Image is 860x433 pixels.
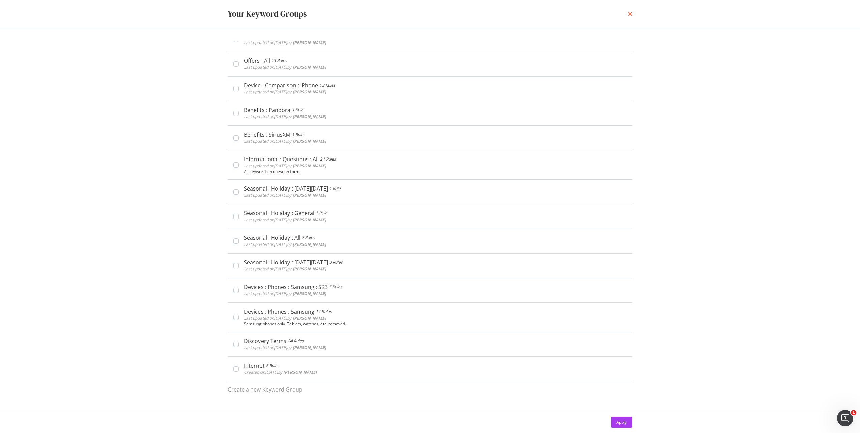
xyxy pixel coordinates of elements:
[316,308,332,315] div: 14 Rules
[837,410,853,426] iframe: Intercom live chat
[244,291,326,296] span: Last updated on [DATE] by
[293,114,326,119] b: [PERSON_NAME]
[611,417,632,428] button: Apply
[292,131,303,138] div: 1 Rule
[292,107,303,113] div: 1 Rule
[293,291,326,296] b: [PERSON_NAME]
[266,362,279,369] div: 6 Rules
[283,369,317,375] b: [PERSON_NAME]
[244,217,326,223] span: Last updated on [DATE] by
[302,234,315,241] div: 7 Rules
[244,107,290,113] div: Benefits : Pandora
[293,217,326,223] b: [PERSON_NAME]
[244,138,326,144] span: Last updated on [DATE] by
[288,338,304,344] div: 24 Rules
[329,259,343,266] div: 3 Rules
[244,114,326,119] span: Last updated on [DATE] by
[244,308,314,315] div: Devices : Phones : Samsung
[271,57,287,64] div: 13 Rules
[244,89,326,95] span: Last updated on [DATE] by
[628,8,632,20] div: times
[293,266,326,272] b: [PERSON_NAME]
[244,345,326,350] span: Last updated on [DATE] by
[329,284,342,290] div: 5 Rules
[244,234,300,241] div: Seasonal : Holiday : All
[244,259,328,266] div: Seasonal : Holiday : [DATE][DATE]
[244,322,627,326] div: Samsung phones only. Tablets, watches, etc. removed.
[244,266,326,272] span: Last updated on [DATE] by
[244,40,326,46] span: Last updated on [DATE] by
[293,345,326,350] b: [PERSON_NAME]
[244,362,265,369] div: Internet
[228,386,302,394] div: Create a new Keyword Group
[293,315,326,321] b: [PERSON_NAME]
[244,57,270,64] div: Offers : All
[244,156,319,163] div: Informational : Questions : All
[228,381,302,398] button: Create a new Keyword Group
[244,338,286,344] div: Discovery Terms
[244,192,326,198] span: Last updated on [DATE] by
[293,163,326,169] b: [PERSON_NAME]
[228,8,307,20] div: Your Keyword Groups
[293,89,326,95] b: [PERSON_NAME]
[244,315,326,321] span: Last updated on [DATE] by
[316,210,327,216] div: 1 Rule
[244,163,326,169] span: Last updated on [DATE] by
[244,82,318,89] div: Device : Comparison : iPhone
[293,241,326,247] b: [PERSON_NAME]
[293,64,326,70] b: [PERSON_NAME]
[320,156,336,163] div: 21 Rules
[319,82,335,89] div: 13 Rules
[244,185,328,192] div: Seasonal : Holiday : [DATE][DATE]
[244,210,314,216] div: Seasonal : Holiday : General
[244,241,326,247] span: Last updated on [DATE] by
[244,284,328,290] div: Devices : Phones : Samsung : S23
[293,40,326,46] b: [PERSON_NAME]
[244,64,326,70] span: Last updated on [DATE] by
[851,410,856,415] span: 1
[244,369,317,375] span: Created on [DATE] by
[293,138,326,144] b: [PERSON_NAME]
[244,131,290,138] div: Benefits : SiriusXM
[244,169,627,174] div: All keywords in question form.
[329,185,341,192] div: 1 Rule
[616,419,627,425] div: Apply
[293,192,326,198] b: [PERSON_NAME]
